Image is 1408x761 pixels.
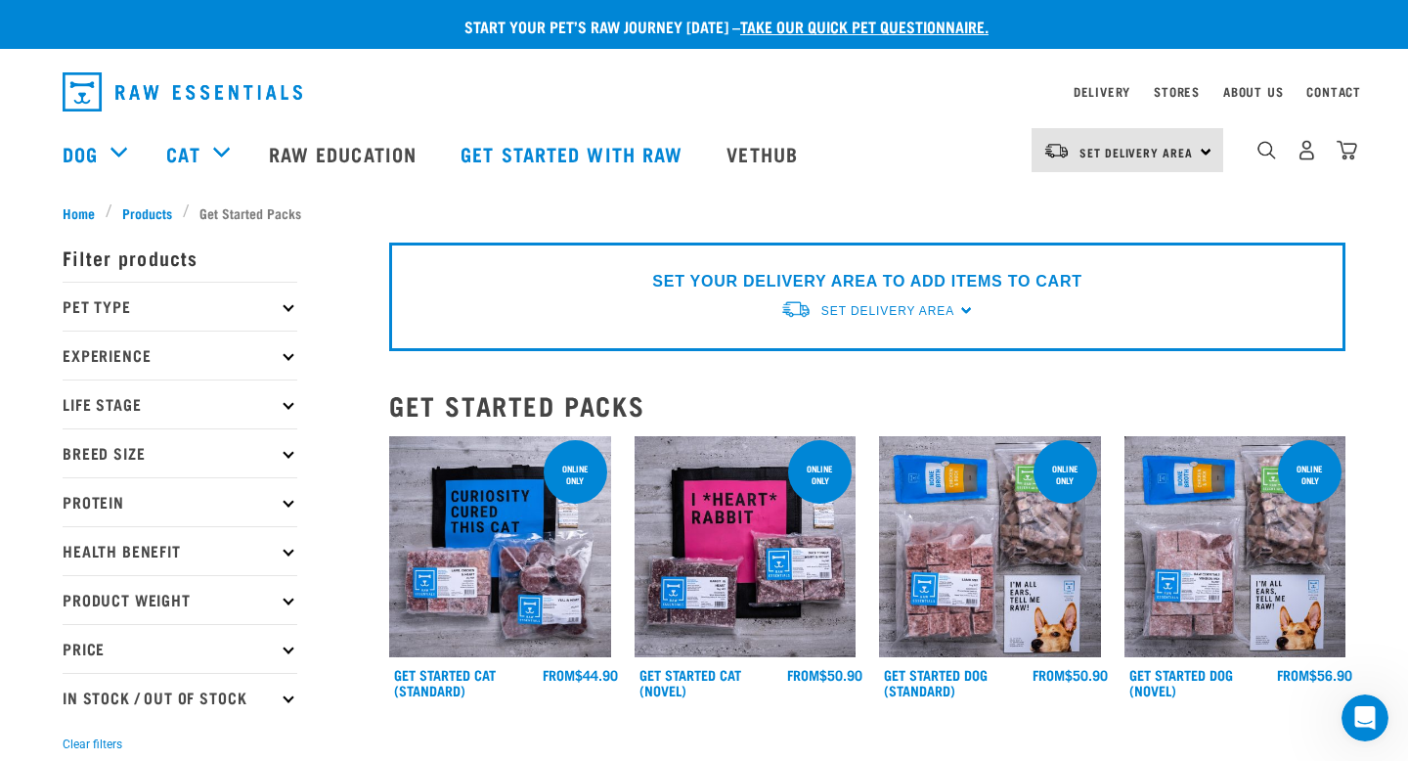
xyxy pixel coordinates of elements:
nav: dropdown navigation [47,65,1361,119]
p: Protein [63,477,297,526]
div: online only [1278,454,1342,495]
a: Dog [63,139,98,168]
p: Experience [63,331,297,380]
img: home-icon-1@2x.png [1257,141,1276,159]
nav: breadcrumbs [63,202,1345,223]
img: NSP Dog Standard Update [879,436,1101,658]
img: Assortment Of Raw Essential Products For Cats Including, Blue And Black Tote Bag With "Curiosity ... [389,436,611,658]
a: Get Started Cat (Novel) [639,671,741,694]
img: van-moving.png [1043,142,1070,159]
div: online only [1034,454,1097,495]
div: online only [544,454,607,495]
p: Health Benefit [63,526,297,575]
img: Assortment Of Raw Essential Products For Cats Including, Pink And Black Tote Bag With "I *Heart* ... [635,436,857,658]
div: $44.90 [543,667,618,683]
a: Delivery [1074,88,1130,95]
button: Clear filters [63,736,122,753]
a: Raw Education [249,114,441,193]
img: Raw Essentials Logo [63,72,302,112]
span: Set Delivery Area [1079,149,1193,156]
p: SET YOUR DELIVERY AREA TO ADD ITEMS TO CART [652,270,1081,293]
div: $50.90 [787,667,862,683]
a: Stores [1154,88,1200,95]
a: Get started with Raw [441,114,707,193]
a: Get Started Dog (Standard) [884,671,988,694]
span: FROM [1277,671,1309,678]
div: $56.90 [1277,667,1352,683]
span: Products [122,202,172,223]
a: About Us [1223,88,1283,95]
img: NSP Dog Novel Update [1124,436,1346,658]
a: Cat [166,139,199,168]
span: FROM [1033,671,1065,678]
p: Life Stage [63,380,297,428]
h2: Get Started Packs [389,390,1345,421]
a: Products [112,202,183,223]
p: Pet Type [63,282,297,331]
span: Set Delivery Area [821,304,954,318]
img: van-moving.png [780,299,812,320]
div: online only [788,454,852,495]
span: Home [63,202,95,223]
a: Vethub [707,114,822,193]
p: Breed Size [63,428,297,477]
span: FROM [787,671,819,678]
a: take our quick pet questionnaire. [740,22,989,30]
img: home-icon@2x.png [1337,140,1357,160]
iframe: Intercom live chat [1342,694,1388,741]
a: Get Started Dog (Novel) [1129,671,1233,694]
img: user.png [1297,140,1317,160]
p: Filter products [63,233,297,282]
p: In Stock / Out Of Stock [63,673,297,722]
a: Get Started Cat (Standard) [394,671,496,694]
span: FROM [543,671,575,678]
p: Price [63,624,297,673]
a: Contact [1306,88,1361,95]
div: $50.90 [1033,667,1108,683]
p: Product Weight [63,575,297,624]
a: Home [63,202,106,223]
